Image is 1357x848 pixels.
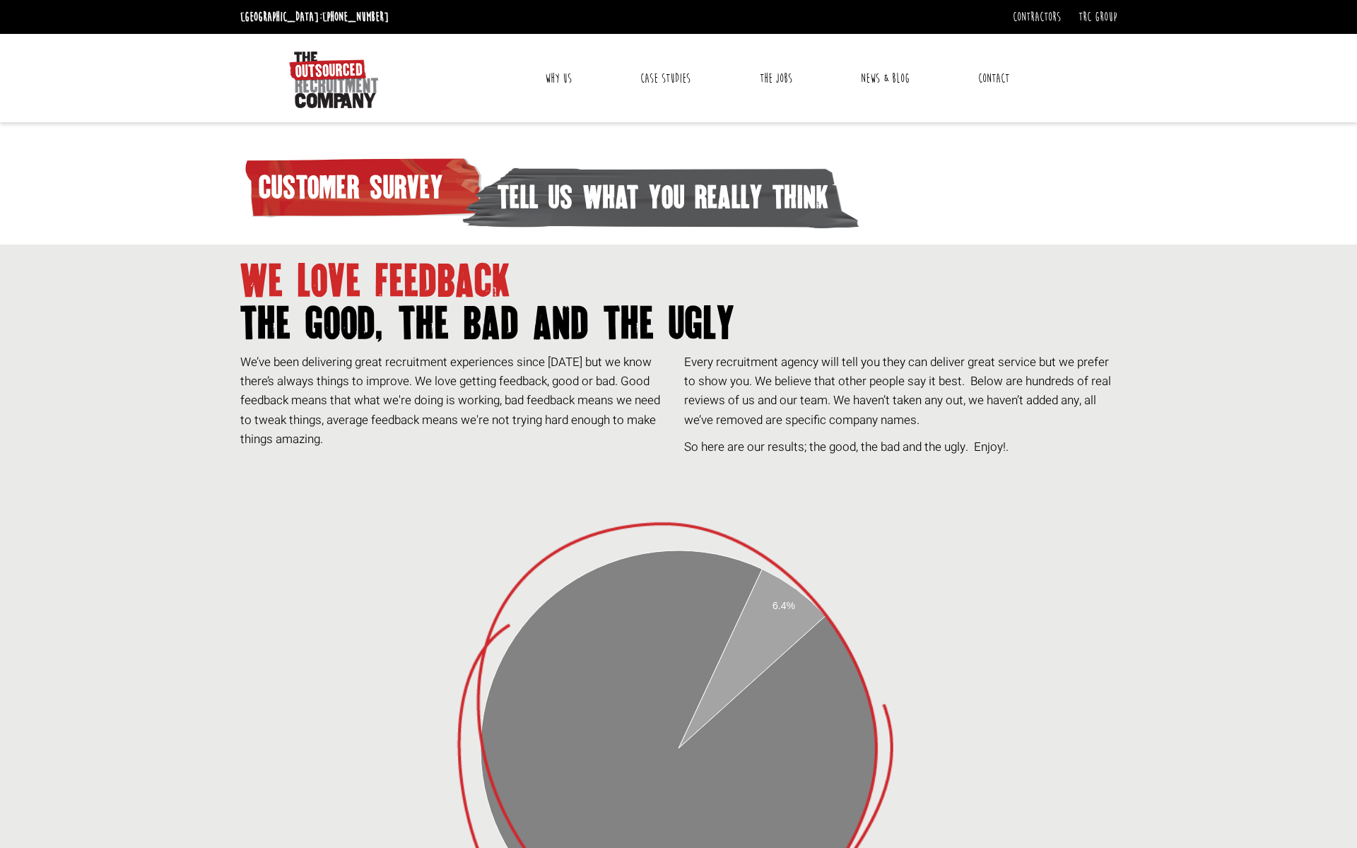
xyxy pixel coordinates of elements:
[462,162,860,232] span: tell us what you really think
[749,61,803,96] a: The Jobs
[240,152,487,223] span: customer survey
[289,52,378,108] img: The Outsourced Recruitment Company
[237,6,392,28] li: [GEOGRAPHIC_DATA]:
[773,600,795,611] text: 6.4%
[684,437,1117,457] p: So here are our results; the good, the bad and the ugly. Enjoy!.
[1079,9,1117,25] a: TRC Group
[534,61,582,96] a: Why Us
[630,61,701,96] a: Case Studies
[322,9,389,25] a: [PHONE_NUMBER]
[240,353,674,449] p: We’ve been delivering great recruitment experiences since [DATE] but we know there’s always thing...
[240,260,1117,345] h1: we love feedback
[1013,9,1061,25] a: Contractors
[240,302,1117,345] span: the good, the bad and the ugly
[968,61,1020,96] a: Contact
[684,353,1117,430] p: Every recruitment agency will tell you they can deliver great service but we prefer to show you. ...
[850,61,920,96] a: News & Blog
